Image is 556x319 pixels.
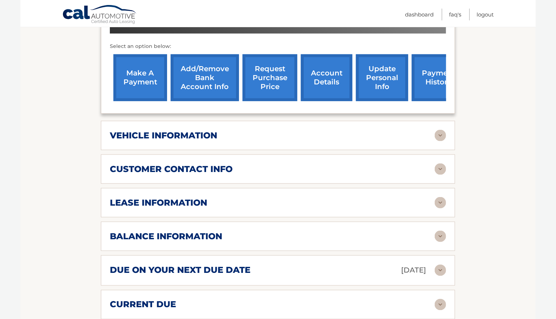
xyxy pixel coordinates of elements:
img: accordion-rest.svg [435,231,446,242]
h2: lease information [110,197,207,208]
a: request purchase price [243,54,297,101]
h2: due on your next due date [110,265,250,276]
a: account details [301,54,352,101]
img: accordion-rest.svg [435,163,446,175]
h2: vehicle information [110,130,217,141]
p: Select an option below: [110,42,446,51]
h2: customer contact info [110,164,233,175]
img: accordion-rest.svg [435,299,446,310]
a: FAQ's [449,9,461,20]
p: [DATE] [401,264,426,277]
a: Add/Remove bank account info [171,54,239,101]
img: accordion-rest.svg [435,130,446,141]
a: payment history [412,54,465,101]
a: update personal info [356,54,408,101]
img: accordion-rest.svg [435,197,446,208]
h2: balance information [110,231,222,242]
a: Cal Automotive [62,5,137,25]
a: Logout [477,9,494,20]
img: accordion-rest.svg [435,265,446,276]
a: Dashboard [405,9,434,20]
a: make a payment [113,54,167,101]
h2: current due [110,299,176,310]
